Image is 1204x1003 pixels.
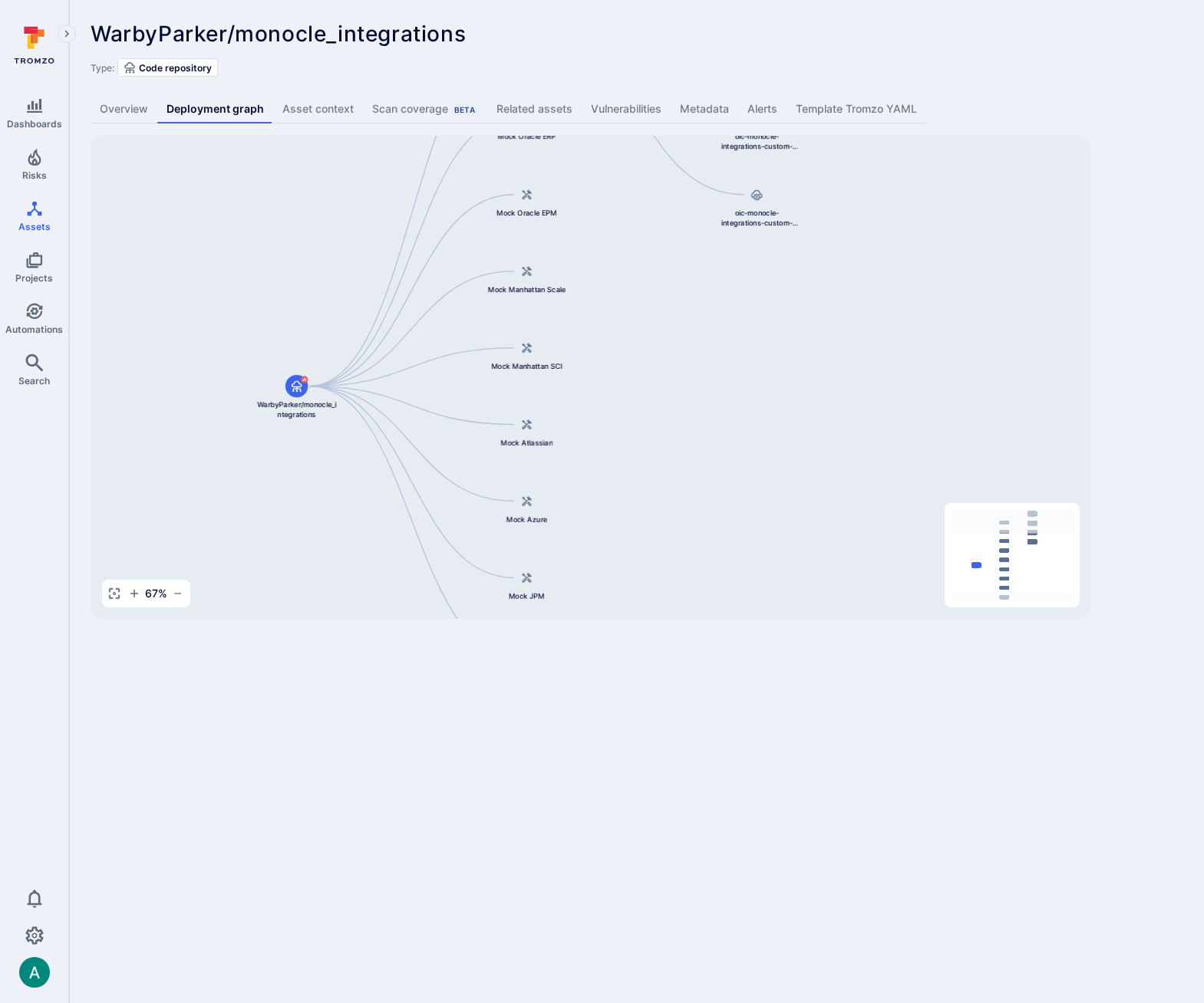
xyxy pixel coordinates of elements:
[787,95,926,123] a: Template Tromzo YAML
[7,118,62,130] span: Dashboards
[273,95,363,123] a: Asset context
[487,95,582,123] a: Related assets
[91,62,114,74] span: Type:
[18,375,50,386] span: Search
[372,101,478,117] div: Scan coverage
[22,169,47,181] span: Risks
[139,62,212,74] span: Code repository
[58,25,76,43] button: Expand navigation menu
[582,95,671,123] a: Vulnerabilities
[738,95,787,123] a: Alerts
[19,957,50,988] div: Arjan Dehar
[61,28,72,41] i: Expand navigation menu
[716,208,798,229] span: oic-monocle-integrations-custom-auth-lambda-stage-us-east-1
[500,438,553,448] span: Mock Atlassian
[91,95,1183,123] div: Asset tabs
[506,515,547,525] span: Mock Azure
[671,95,738,123] a: Metadata
[451,104,478,116] div: Beta
[145,586,167,601] span: 67 %
[19,957,50,988] img: ACg8ocLSa5mPYBaXNx3eFu_EmspyJX0laNWN7cXOFirfQ7srZveEpg=s96-c
[488,284,566,294] span: Mock Manhattan Scale
[716,131,798,152] span: oic-monocle-integrations-custom-auth-lambda-prod-us-east-1
[491,361,562,371] span: Mock Manhattan SCI
[157,95,273,123] a: Deployment graph
[256,400,338,420] span: WarbyParker/monocle_integrations
[509,591,545,601] span: Mock JPM
[497,131,556,141] span: Mock Oracle ERP
[15,272,53,284] span: Projects
[5,324,63,335] span: Automations
[18,221,51,232] span: Assets
[91,95,157,123] a: Overview
[496,208,557,218] span: Mock Oracle EPM
[91,21,466,47] span: WarbyParker/monocle_integrations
